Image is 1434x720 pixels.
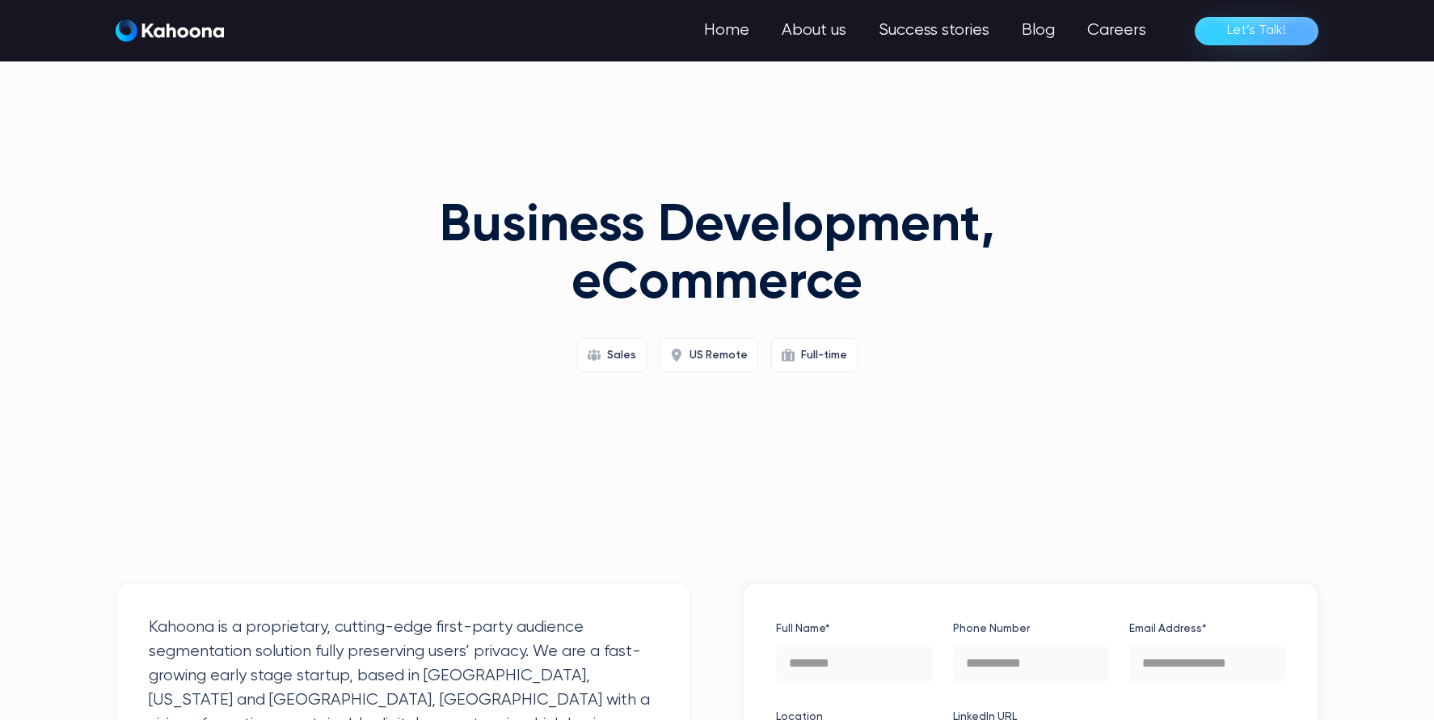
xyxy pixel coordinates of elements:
h1: Business Development, eCommerce [407,198,1027,312]
div: US Remote [690,342,748,368]
a: Careers [1071,15,1162,47]
label: Full Name* [776,616,932,642]
label: Email Address* [1129,616,1285,642]
div: Sales [607,342,636,368]
a: Let’s Talk! [1195,17,1318,45]
div: Full-time [801,342,847,368]
a: Home [688,15,766,47]
div: Let’s Talk! [1227,18,1286,44]
img: Kahoona logo white [116,19,224,42]
a: About us [766,15,863,47]
a: home [116,19,224,43]
label: Phone Number [953,616,1109,642]
a: Success stories [863,15,1006,47]
a: Blog [1006,15,1071,47]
